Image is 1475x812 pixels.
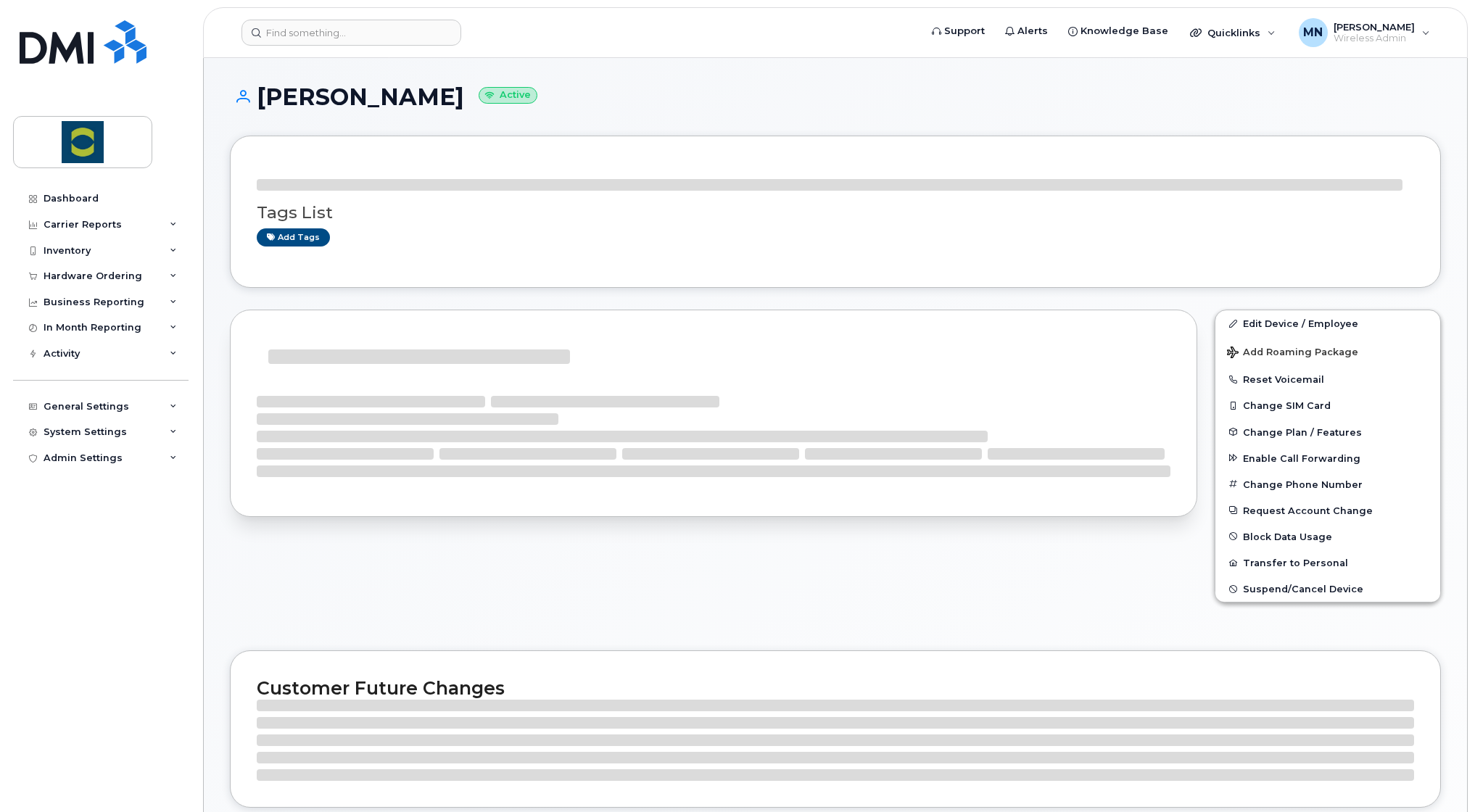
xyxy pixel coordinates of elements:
[1215,445,1440,471] button: Enable Call Forwarding
[1243,426,1362,437] span: Change Plan / Features
[479,87,537,104] small: Active
[1215,576,1440,602] button: Suspend/Cancel Device
[1215,523,1440,550] button: Block Data Usage
[1215,419,1440,445] button: Change Plan / Features
[1215,471,1440,497] button: Change Phone Number
[1243,584,1363,594] span: Suspend/Cancel Device
[1215,366,1440,392] button: Reset Voicemail
[257,204,1414,222] h3: Tags List
[1215,392,1440,418] button: Change SIM Card
[230,84,1441,109] h1: [PERSON_NAME]
[1215,550,1440,576] button: Transfer to Personal
[1215,310,1440,336] a: Edit Device / Employee
[257,228,330,246] a: Add tags
[257,677,1414,699] h2: Customer Future Changes
[1243,452,1360,463] span: Enable Call Forwarding
[1227,347,1358,360] span: Add Roaming Package
[1215,497,1440,523] button: Request Account Change
[1215,336,1440,366] button: Add Roaming Package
